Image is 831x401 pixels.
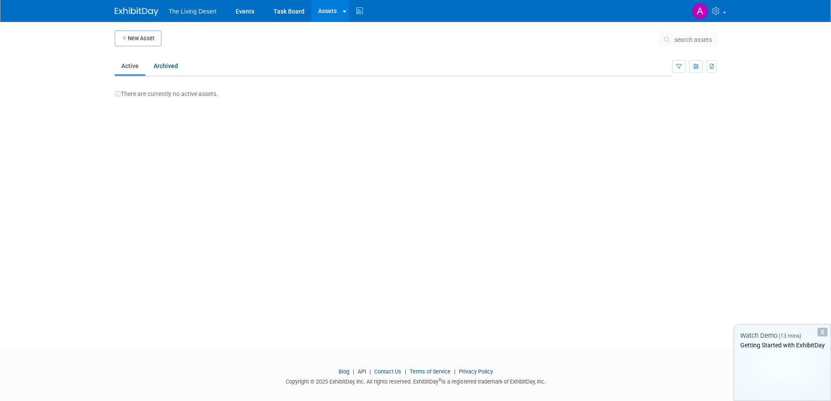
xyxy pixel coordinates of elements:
img: Adriana Cazares [692,3,708,20]
span: search assets [674,36,712,43]
div: There are currently no active assets. [115,81,717,98]
div: Dismiss [817,328,828,336]
a: Contact Us [374,368,401,375]
div: Watch Demo [734,331,831,340]
a: Terms of Service [410,368,451,375]
a: Active [115,58,145,74]
span: | [452,368,458,375]
span: | [367,368,373,375]
button: New Asset [115,31,161,46]
span: | [403,368,408,375]
button: search assets [659,33,717,47]
span: The Living Desert [169,8,217,15]
span: (13 mins) [779,333,801,339]
sup: ® [438,377,441,382]
img: ExhibitDay [115,7,158,16]
div: Getting Started with ExhibitDay [734,341,831,350]
a: API [358,368,366,375]
a: Archived [147,58,185,74]
a: Privacy Policy [459,368,493,375]
a: Blog [339,368,349,375]
span: | [351,368,356,375]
